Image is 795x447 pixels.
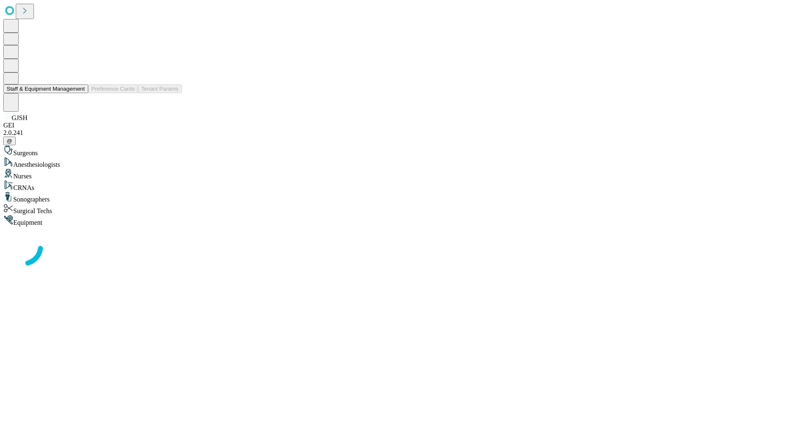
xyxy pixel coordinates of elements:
[3,203,792,215] div: Surgical Techs
[3,122,792,129] div: GEI
[3,192,792,203] div: Sonographers
[3,84,88,93] button: Staff & Equipment Management
[3,145,792,157] div: Surgeons
[138,84,182,93] button: Tenant Params
[3,180,792,192] div: CRNAs
[3,129,792,137] div: 2.0.241
[3,157,792,168] div: Anesthesiologists
[3,137,16,145] button: @
[3,168,792,180] div: Nurses
[3,215,792,226] div: Equipment
[12,114,27,121] span: GJSH
[88,84,138,93] button: Preference Cards
[7,138,12,144] span: @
